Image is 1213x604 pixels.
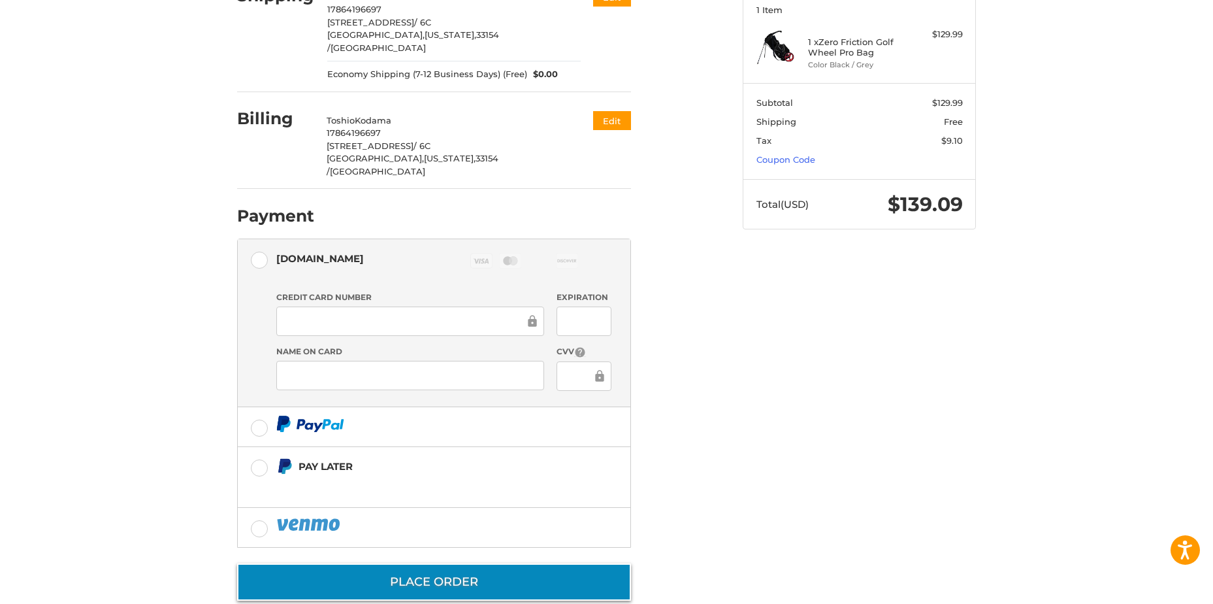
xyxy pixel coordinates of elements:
li: Color Black / Grey [808,59,908,71]
span: Shipping [756,116,796,127]
span: $0.00 [527,68,558,81]
span: $129.99 [932,97,963,108]
span: / 6C [413,141,430,151]
div: [DOMAIN_NAME] [276,248,364,269]
span: 17864196697 [327,127,381,138]
a: Coupon Code [756,154,815,165]
span: [STREET_ADDRESS] [327,141,413,151]
span: [STREET_ADDRESS] [327,17,414,27]
span: [GEOGRAPHIC_DATA], [327,29,425,40]
span: Kodama [355,115,391,126]
span: Subtotal [756,97,793,108]
span: Economy Shipping (7-12 Business Days) (Free) [327,68,527,81]
span: [GEOGRAPHIC_DATA], [327,153,424,163]
label: Expiration [557,292,611,303]
span: [US_STATE], [425,29,476,40]
button: Place Order [237,563,631,601]
img: PayPal icon [276,516,343,533]
span: [GEOGRAPHIC_DATA] [330,166,425,176]
div: $129.99 [911,28,963,41]
span: [US_STATE], [424,153,476,163]
img: Pay Later icon [276,458,293,475]
label: CVV [557,346,611,358]
span: 17864196697 [327,4,381,14]
span: Toshio [327,115,355,126]
span: Free [944,116,963,127]
iframe: PayPal Message 1 [276,480,549,492]
button: Edit [593,111,631,130]
span: $9.10 [941,135,963,146]
div: Pay Later [299,456,549,477]
h2: Billing [237,109,314,129]
label: Credit Card Number [276,292,544,303]
h3: 1 Item [756,5,963,15]
img: PayPal icon [276,416,344,432]
span: 33154 / [327,29,499,53]
span: 33154 / [327,153,498,176]
span: $139.09 [888,192,963,216]
span: [GEOGRAPHIC_DATA] [331,42,426,53]
span: Tax [756,135,771,146]
span: / 6C [414,17,431,27]
label: Name on Card [276,346,544,358]
span: Total (USD) [756,198,809,210]
h2: Payment [237,206,314,226]
h4: 1 x Zero Friction Golf Wheel Pro Bag [808,37,908,58]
